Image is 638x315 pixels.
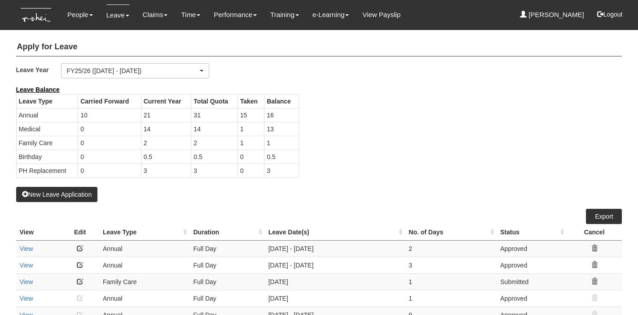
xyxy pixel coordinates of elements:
td: 3 [191,164,238,177]
td: PH Replacement [16,164,78,177]
td: Full Day [189,240,264,257]
td: 1 [405,290,497,306]
td: Family Care [99,273,189,290]
h4: Apply for Leave [16,38,622,56]
a: View [20,245,33,252]
td: 2 [141,136,191,150]
td: 16 [264,108,299,122]
button: Logout [591,4,629,25]
td: Approved [497,257,566,273]
a: Export [586,209,622,224]
td: 3 [405,257,497,273]
th: Balance [264,94,299,108]
td: 2 [405,240,497,257]
td: 1 [238,122,264,136]
th: Leave Type [16,94,78,108]
td: Family Care [16,136,78,150]
th: Edit [61,224,99,241]
td: 3 [264,164,299,177]
td: 0.5 [141,150,191,164]
a: e-Learning [312,4,349,25]
td: Birthday [16,150,78,164]
a: Leave [106,4,129,26]
a: View [20,295,33,302]
td: 0 [238,150,264,164]
td: Medical [16,122,78,136]
label: Leave Year [16,63,61,76]
a: Performance [214,4,257,25]
th: Carried Forward [78,94,141,108]
td: [DATE] [265,273,405,290]
td: 0 [78,150,141,164]
th: Status : activate to sort column ascending [497,224,566,241]
th: No. of Days : activate to sort column ascending [405,224,497,241]
a: Training [270,4,299,25]
td: 0.5 [191,150,238,164]
th: Leave Type : activate to sort column ascending [99,224,189,241]
td: 21 [141,108,191,122]
td: 2 [191,136,238,150]
a: Time [181,4,200,25]
td: 1 [238,136,264,150]
td: Full Day [189,257,264,273]
td: Approved [497,290,566,306]
th: Current Year [141,94,191,108]
button: New Leave Application [16,187,98,202]
a: Claims [143,4,168,25]
a: People [67,4,93,25]
td: 10 [78,108,141,122]
td: 14 [141,122,191,136]
td: 31 [191,108,238,122]
td: Submitted [497,273,566,290]
th: Duration : activate to sort column ascending [189,224,264,241]
td: [DATE] [265,290,405,306]
a: View Payslip [362,4,400,25]
th: Leave Date(s) : activate to sort column ascending [265,224,405,241]
th: View [16,224,61,241]
td: 0 [78,122,141,136]
div: FY25/26 ([DATE] - [DATE]) [67,66,198,75]
td: Annual [99,290,189,306]
button: FY25/26 ([DATE] - [DATE]) [61,63,209,78]
td: Full Day [189,290,264,306]
th: Cancel [567,224,622,241]
td: 14 [191,122,238,136]
th: Total Quota [191,94,238,108]
a: [PERSON_NAME] [520,4,584,25]
td: Annual [99,257,189,273]
td: 1 [405,273,497,290]
td: Full Day [189,273,264,290]
td: 0 [78,164,141,177]
td: 0.5 [264,150,299,164]
td: 0 [238,164,264,177]
a: View [20,278,33,285]
td: Approved [497,240,566,257]
td: [DATE] - [DATE] [265,240,405,257]
a: View [20,262,33,269]
td: [DATE] - [DATE] [265,257,405,273]
b: Leave Balance [16,86,60,93]
td: Annual [99,240,189,257]
th: Taken [238,94,264,108]
td: 0 [78,136,141,150]
td: 1 [264,136,299,150]
td: 15 [238,108,264,122]
td: 13 [264,122,299,136]
td: Annual [16,108,78,122]
td: 3 [141,164,191,177]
